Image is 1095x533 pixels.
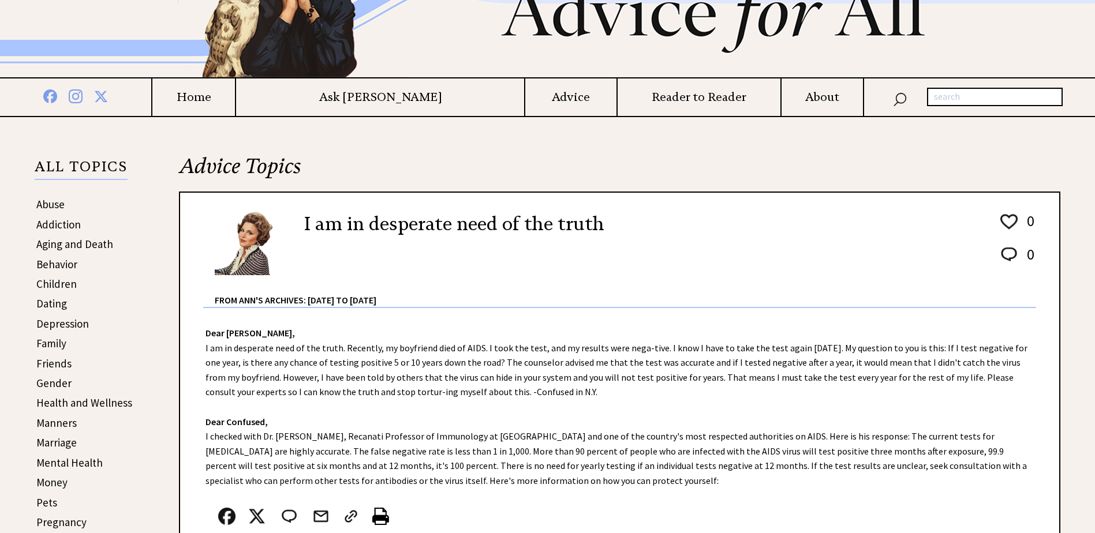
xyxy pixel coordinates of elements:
a: Home [152,90,235,104]
h2: I am in desperate need of the truth [304,210,604,238]
img: printer%20icon.png [372,508,389,525]
a: Abuse [36,197,65,211]
h2: Advice Topics [179,152,1060,192]
img: mail.png [312,508,330,525]
img: facebook%20blue.png [43,87,57,103]
div: From Ann's Archives: [DATE] to [DATE] [215,276,1036,307]
a: Advice [525,90,616,104]
a: Pregnancy [36,515,87,529]
a: Behavior [36,257,77,271]
strong: Dear [PERSON_NAME], [205,327,295,339]
a: Ask [PERSON_NAME] [236,90,524,104]
img: heart_outline%201.png [999,212,1019,232]
img: instagram%20blue.png [69,87,83,103]
a: Family [36,336,66,350]
a: Addiction [36,217,81,231]
a: Pets [36,496,57,509]
a: Marriage [36,436,77,449]
a: Dating [36,296,67,310]
a: Children [36,277,77,291]
a: Aging and Death [36,237,113,251]
img: link_02.png [342,508,360,525]
p: ALL TOPICS [35,160,128,180]
img: message_round%202.png [999,245,1019,264]
strong: Dear Confused, [205,416,268,427]
input: search [927,88,1063,106]
td: 0 [1021,211,1035,243]
img: Ann6%20v2%20small.png [215,210,287,275]
img: search_nav.png [893,90,907,107]
a: Mental Health [36,456,103,470]
img: facebook.png [218,508,236,525]
a: Health and Wellness [36,396,132,410]
a: Friends [36,356,72,370]
a: Depression [36,317,89,331]
a: About [782,90,863,104]
a: Gender [36,376,72,390]
a: Reader to Reader [618,90,781,104]
img: message_round%202.png [279,508,299,525]
img: x_small.png [248,508,266,525]
a: Manners [36,416,77,430]
td: 0 [1021,245,1035,275]
img: x%20blue.png [94,88,108,103]
a: Money [36,475,68,489]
